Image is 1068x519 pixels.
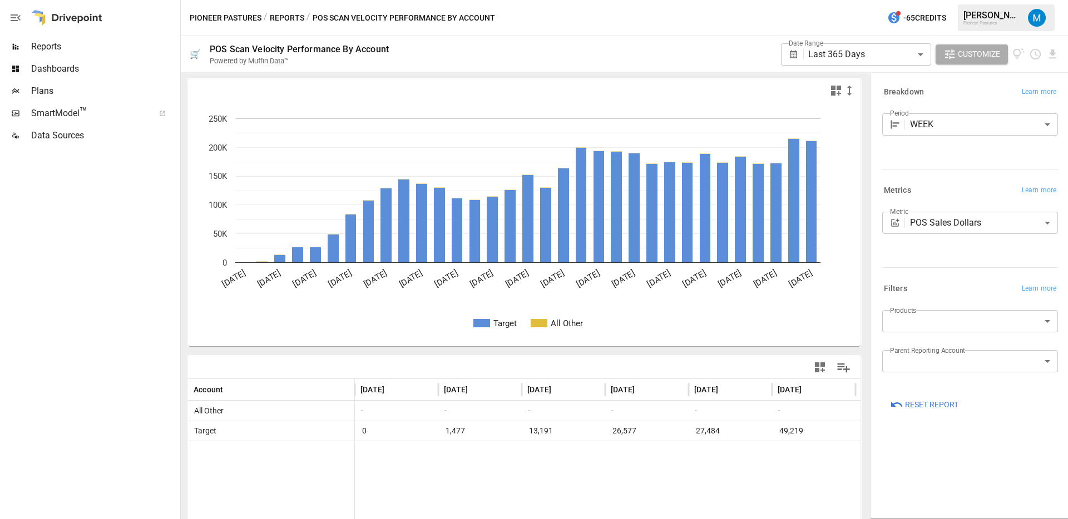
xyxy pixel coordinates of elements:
[190,11,261,25] button: Pioneer Pastures
[910,212,1058,234] div: POS Sales Dollars
[220,268,247,289] text: [DATE]
[291,268,318,289] text: [DATE]
[209,114,228,124] text: 250K
[493,318,517,328] text: Target
[440,406,447,415] span: -
[1021,2,1052,33] button: Matt Fiedler
[910,113,1058,136] div: WEEK
[188,102,861,346] svg: A chart.
[1022,87,1056,98] span: Learn more
[1022,185,1056,196] span: Learn more
[360,421,368,441] span: 0
[31,84,178,98] span: Plans
[890,346,965,355] label: Parent Reporting Account
[645,268,672,289] text: [DATE]
[636,382,651,397] button: Sort
[803,382,818,397] button: Sort
[1046,48,1059,61] button: Download report
[778,384,802,395] span: [DATE]
[190,426,216,435] span: Target
[890,306,916,315] label: Products
[1029,48,1042,61] button: Schedule report
[433,268,459,289] text: [DATE]
[831,355,856,380] button: Manage Columns
[884,86,924,98] h6: Breakdown
[774,406,780,415] span: -
[360,384,384,395] span: [DATE]
[398,268,424,289] text: [DATE]
[80,105,87,119] span: ™
[1012,44,1025,64] button: View documentation
[31,62,178,76] span: Dashboards
[270,11,304,25] button: Reports
[385,382,401,397] button: Sort
[681,268,708,289] text: [DATE]
[716,268,743,289] text: [DATE]
[209,171,228,181] text: 150K
[789,38,823,48] label: Date Range
[327,268,353,289] text: [DATE]
[778,421,805,441] span: 49,219
[611,421,638,441] span: 26,577
[607,406,614,415] span: -
[504,268,531,289] text: [DATE]
[611,384,635,395] span: [DATE]
[719,382,735,397] button: Sort
[31,107,147,120] span: SmartModel
[190,406,224,415] span: All Other
[362,268,389,289] text: [DATE]
[551,318,583,328] text: All Other
[610,268,637,289] text: [DATE]
[808,49,865,59] span: Last 365 Days
[963,21,1021,26] div: Pioneer Pastures
[882,395,966,415] button: Reset Report
[213,229,228,239] text: 50K
[194,384,223,395] span: Account
[883,8,951,28] button: -65Credits
[224,382,240,397] button: Sort
[1028,9,1046,27] img: Matt Fiedler
[444,384,468,395] span: [DATE]
[752,268,779,289] text: [DATE]
[963,10,1021,21] div: [PERSON_NAME]
[527,421,555,441] span: 13,191
[690,406,697,415] span: -
[523,406,530,415] span: -
[357,406,363,415] span: -
[209,200,228,210] text: 100K
[890,108,909,118] label: Period
[936,44,1008,64] button: Customize
[694,421,721,441] span: 27,484
[884,283,907,295] h6: Filters
[444,421,467,441] span: 1,477
[264,11,268,25] div: /
[256,268,283,289] text: [DATE]
[575,268,601,289] text: [DATE]
[190,49,201,59] div: 🛒
[209,143,228,153] text: 200K
[905,398,958,412] span: Reset Report
[210,57,289,65] div: Powered by Muffin Data™
[222,258,227,268] text: 0
[552,382,568,397] button: Sort
[31,129,178,142] span: Data Sources
[787,268,814,289] text: [DATE]
[1022,283,1056,295] span: Learn more
[694,384,718,395] span: [DATE]
[884,184,911,197] h6: Metrics
[527,384,551,395] span: [DATE]
[857,406,864,415] span: -
[903,11,946,25] span: -65 Credits
[890,207,908,216] label: Metric
[306,11,310,25] div: /
[31,40,178,53] span: Reports
[468,268,495,289] text: [DATE]
[539,268,566,289] text: [DATE]
[958,47,1000,61] span: Customize
[210,44,389,54] div: POS Scan Velocity Performance By Account
[469,382,484,397] button: Sort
